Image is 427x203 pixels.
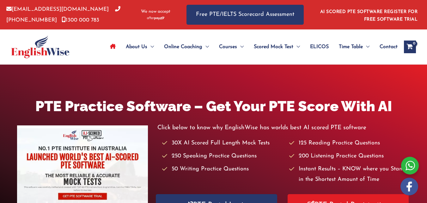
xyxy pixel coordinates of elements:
[289,138,410,149] li: 125 Reading Practice Questions
[334,36,375,58] a: Time TableMenu Toggle
[6,7,120,22] a: [PHONE_NUMBER]
[249,36,305,58] a: Scored Mock TestMenu Toggle
[17,96,410,116] h1: PTE Practice Software – Get Your PTE Score With AI
[254,36,293,58] span: Scored Mock Test
[105,36,398,58] nav: Site Navigation: Main Menu
[162,151,283,162] li: 250 Speaking Practice Questions
[141,9,170,15] span: We now accept
[219,36,237,58] span: Courses
[320,10,418,22] a: AI SCORED PTE SOFTWARE REGISTER FOR FREE SOFTWARE TRIAL
[164,36,202,58] span: Online Coaching
[126,36,147,58] span: About Us
[162,164,283,174] li: 50 Writing Practice Questions
[147,36,154,58] span: Menu Toggle
[159,36,214,58] a: Online CoachingMenu Toggle
[404,41,416,53] a: View Shopping Cart, empty
[363,36,369,58] span: Menu Toggle
[11,35,70,58] img: cropped-ew-logo
[339,36,363,58] span: Time Table
[310,36,329,58] span: ELICOS
[289,164,410,185] li: Instant Results – KNOW where you Stand in the Shortest Amount of Time
[202,36,209,58] span: Menu Toggle
[305,36,334,58] a: ELICOS
[147,16,164,20] img: Afterpay-Logo
[62,17,99,23] a: 1300 000 783
[316,4,421,25] aside: Header Widget 1
[121,36,159,58] a: About UsMenu Toggle
[162,138,283,149] li: 30X AI Scored Full Length Mock Tests
[157,123,410,133] p: Click below to know why EnglishWise has worlds best AI scored PTE software
[375,36,398,58] a: Contact
[6,7,109,12] a: [EMAIL_ADDRESS][DOMAIN_NAME]
[400,178,418,195] img: white-facebook.png
[237,36,244,58] span: Menu Toggle
[293,36,300,58] span: Menu Toggle
[186,5,304,25] a: Free PTE/IELTS Scorecard Assessment
[289,151,410,162] li: 200 Listening Practice Questions
[380,36,398,58] span: Contact
[214,36,249,58] a: CoursesMenu Toggle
